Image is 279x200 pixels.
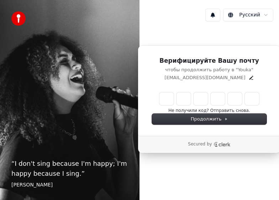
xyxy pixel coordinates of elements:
img: youka [11,11,26,26]
p: [EMAIL_ADDRESS][DOMAIN_NAME] [164,75,245,81]
h1: Верифицируйте Вашу почту [152,57,267,65]
button: Продолжить [152,114,267,124]
button: Edit [248,75,254,81]
p: “ I don't sing because I'm happy; I'm happy because I sing. ” [11,159,128,179]
button: Не получили код? Отправить снова. [168,108,250,114]
footer: [PERSON_NAME] [11,181,128,189]
p: чтобы продолжить работу в "Youka" [152,67,267,73]
a: Clerk logo [214,142,231,147]
span: Продолжить [191,116,228,122]
input: Enter verification code [159,92,273,105]
p: Secured by [188,142,212,147]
